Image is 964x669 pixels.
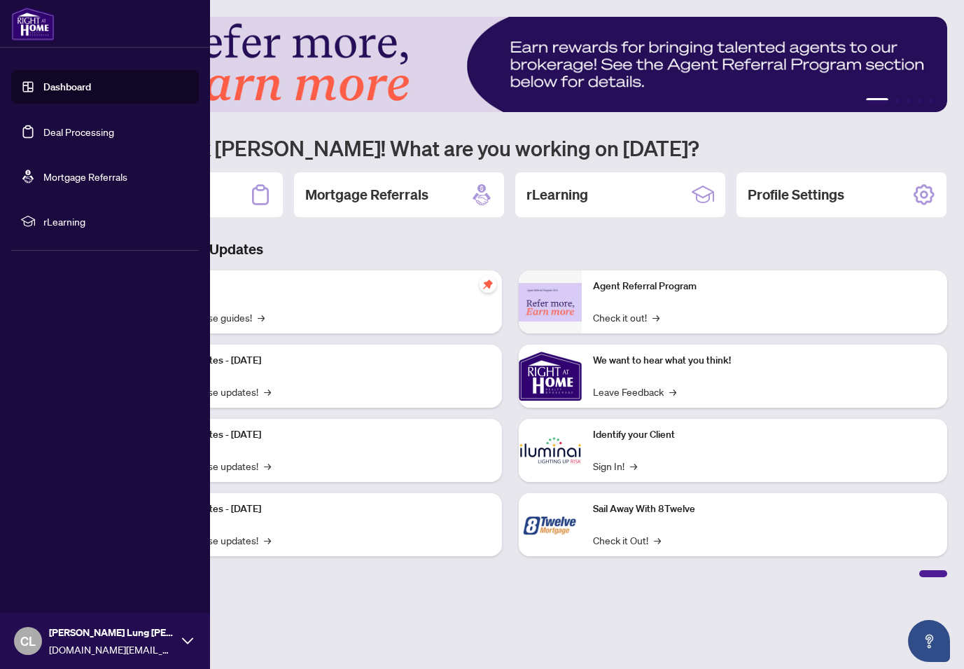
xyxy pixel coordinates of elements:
p: Self-Help [147,279,491,294]
button: 5 [928,98,933,104]
span: → [654,532,661,548]
a: Leave Feedback→ [593,384,676,399]
h2: Profile Settings [748,185,844,205]
button: 1 [866,98,888,104]
h2: Mortgage Referrals [305,185,428,205]
a: Mortgage Referrals [43,170,127,183]
span: → [258,310,265,325]
p: Agent Referral Program [593,279,937,294]
img: Slide 0 [73,17,947,112]
a: Sign In!→ [593,458,637,474]
span: → [669,384,676,399]
p: Platform Updates - [DATE] [147,502,491,517]
span: rLearning [43,214,189,229]
button: 3 [905,98,911,104]
p: Platform Updates - [DATE] [147,353,491,368]
span: → [264,532,271,548]
span: → [652,310,659,325]
img: Agent Referral Program [519,283,582,322]
span: [DOMAIN_NAME][EMAIL_ADDRESS][DOMAIN_NAME] [49,642,175,657]
p: Sail Away With 8Twelve [593,502,937,517]
img: logo [11,7,55,41]
span: pushpin [480,276,496,293]
img: Sail Away With 8Twelve [519,493,582,556]
button: Open asap [908,620,950,662]
a: Dashboard [43,81,91,93]
img: We want to hear what you think! [519,345,582,408]
a: Check it Out!→ [593,532,661,548]
p: Platform Updates - [DATE] [147,427,491,443]
h2: rLearning [526,185,588,205]
button: 4 [916,98,922,104]
h1: Welcome back [PERSON_NAME]! What are you working on [DATE]? [73,135,947,161]
img: Identify your Client [519,419,582,482]
a: Check it out!→ [593,310,659,325]
span: → [264,458,271,474]
span: [PERSON_NAME] Lung [PERSON_NAME] [49,625,175,640]
a: Deal Processing [43,125,114,138]
p: We want to hear what you think! [593,353,937,368]
h3: Brokerage & Industry Updates [73,240,947,259]
span: → [630,458,637,474]
p: Identify your Client [593,427,937,443]
button: 2 [894,98,900,104]
span: → [264,384,271,399]
span: CL [20,631,36,651]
